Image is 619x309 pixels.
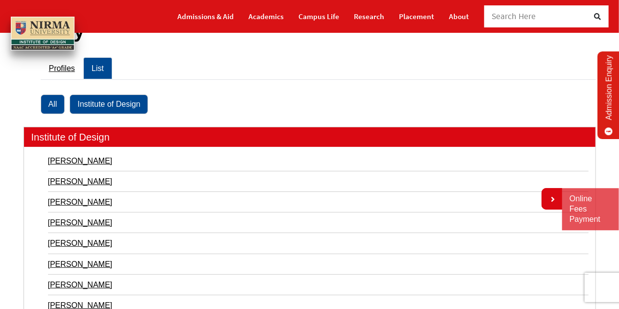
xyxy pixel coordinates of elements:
[399,8,435,25] a: Placement
[48,216,589,229] a: [PERSON_NAME]
[48,195,589,209] a: [PERSON_NAME]
[70,95,148,114] a: Institute of Design
[41,95,65,114] a: All
[449,8,470,25] a: About
[48,278,589,291] a: [PERSON_NAME]
[48,258,589,271] a: [PERSON_NAME]
[354,8,385,25] a: Research
[48,237,589,250] a: [PERSON_NAME]
[48,175,589,188] a: [PERSON_NAME]
[249,8,284,25] a: Academics
[48,154,589,167] a: [PERSON_NAME]
[11,17,74,50] img: main_logo
[41,57,83,79] a: Profiles
[569,194,612,224] a: Online Fees Payment
[178,8,234,25] a: Admissions & Aid
[83,57,112,79] a: List
[24,127,595,147] h5: Institute of Design
[492,11,537,22] span: Search Here
[299,8,340,25] a: Campus Life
